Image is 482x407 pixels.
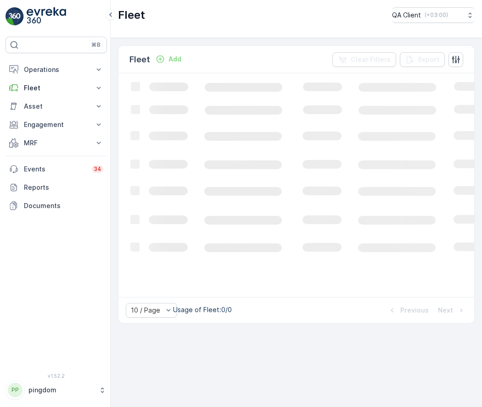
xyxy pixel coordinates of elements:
button: Engagement [6,115,107,134]
p: pingdom [28,385,94,395]
img: logo_light-DOdMpM7g.png [27,7,66,26]
p: Documents [24,201,103,210]
button: Asset [6,97,107,115]
p: ⌘B [91,41,101,49]
a: Documents [6,197,107,215]
button: Export [400,52,445,67]
p: Usage of Fleet : 0/0 [173,305,232,314]
p: Fleet [24,83,89,93]
img: logo [6,7,24,26]
button: Fleet [6,79,107,97]
button: Next [437,305,467,316]
p: MRF [24,138,89,148]
p: Fleet [118,8,145,22]
p: Add [168,55,181,64]
p: Export [418,55,439,64]
p: Fleet [129,53,150,66]
p: Clear Filters [351,55,391,64]
a: Events34 [6,160,107,178]
p: ( +03:00 ) [425,11,448,19]
button: Clear Filters [332,52,396,67]
p: Next [438,306,453,315]
button: Operations [6,60,107,79]
p: Reports [24,183,103,192]
button: QA Client(+03:00) [392,7,475,23]
span: v 1.52.2 [6,373,107,379]
p: Events [24,165,86,174]
a: Reports [6,178,107,197]
button: MRF [6,134,107,152]
p: Operations [24,65,89,74]
button: PPpingdom [6,380,107,400]
p: Previous [400,306,429,315]
div: PP [8,383,22,397]
p: QA Client [392,11,421,20]
button: Previous [387,305,430,316]
p: Asset [24,102,89,111]
p: Engagement [24,120,89,129]
button: Add [152,54,185,65]
p: 34 [94,165,101,173]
